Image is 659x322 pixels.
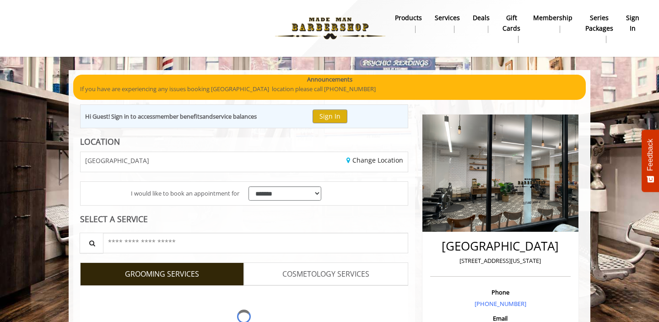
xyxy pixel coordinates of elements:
[313,109,347,123] button: Sign In
[395,13,422,23] b: products
[282,268,369,280] span: COSMETOLOGY SERVICES
[131,189,239,198] span: I would like to book an appointment for
[496,11,527,45] a: Gift cardsgift cards
[432,256,568,266] p: [STREET_ADDRESS][US_STATE]
[502,13,520,33] b: gift cards
[432,289,568,295] h3: Phone
[585,13,613,33] b: Series packages
[267,3,393,54] img: Made Man Barbershop logo
[473,13,490,23] b: Deals
[533,13,573,23] b: Membership
[579,11,620,45] a: Series packagesSeries packages
[80,233,103,253] button: Service Search
[80,215,408,224] div: SELECT A SERVICE
[626,13,639,33] b: sign in
[80,84,579,94] p: If you have are experiencing any issues booking [GEOGRAPHIC_DATA] location please call [PHONE_NUM...
[80,136,120,147] b: LOCATION
[432,315,568,322] h3: Email
[307,75,352,84] b: Announcements
[475,300,526,308] a: [PHONE_NUMBER]
[213,112,257,120] b: service balances
[85,157,149,164] span: [GEOGRAPHIC_DATA]
[646,139,654,171] span: Feedback
[85,112,257,121] div: Hi Guest! Sign in to access and
[642,130,659,192] button: Feedback - Show survey
[125,268,199,280] span: GROOMING SERVICES
[435,13,460,23] b: Services
[432,240,568,253] h2: [GEOGRAPHIC_DATA]
[466,11,496,35] a: DealsDeals
[620,11,646,35] a: sign insign in
[155,112,202,120] b: member benefits
[389,11,428,35] a: Productsproducts
[428,11,466,35] a: ServicesServices
[527,11,579,35] a: MembershipMembership
[346,156,403,164] a: Change Location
